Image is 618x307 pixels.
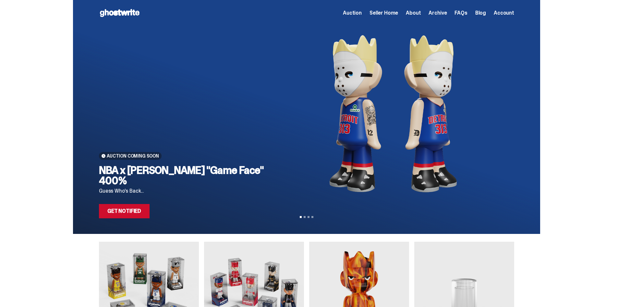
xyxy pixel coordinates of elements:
a: FAQs [454,10,467,16]
h2: NBA x [PERSON_NAME] "Game Face" 400% [99,165,272,186]
a: Archive [429,10,447,16]
a: Blog [475,10,486,16]
a: Get Notified [99,204,150,218]
button: View slide 4 [311,216,313,218]
button: View slide 2 [304,216,306,218]
a: Account [494,10,514,16]
a: Auction [343,10,362,16]
p: Guess Who's Back... [99,188,272,194]
span: Auction Coming Soon [107,153,159,159]
img: NBA x Eminem "Game Face" 400% [282,26,504,201]
button: View slide 3 [308,216,309,218]
a: About [406,10,421,16]
button: View slide 1 [300,216,302,218]
a: Seller Home [370,10,398,16]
